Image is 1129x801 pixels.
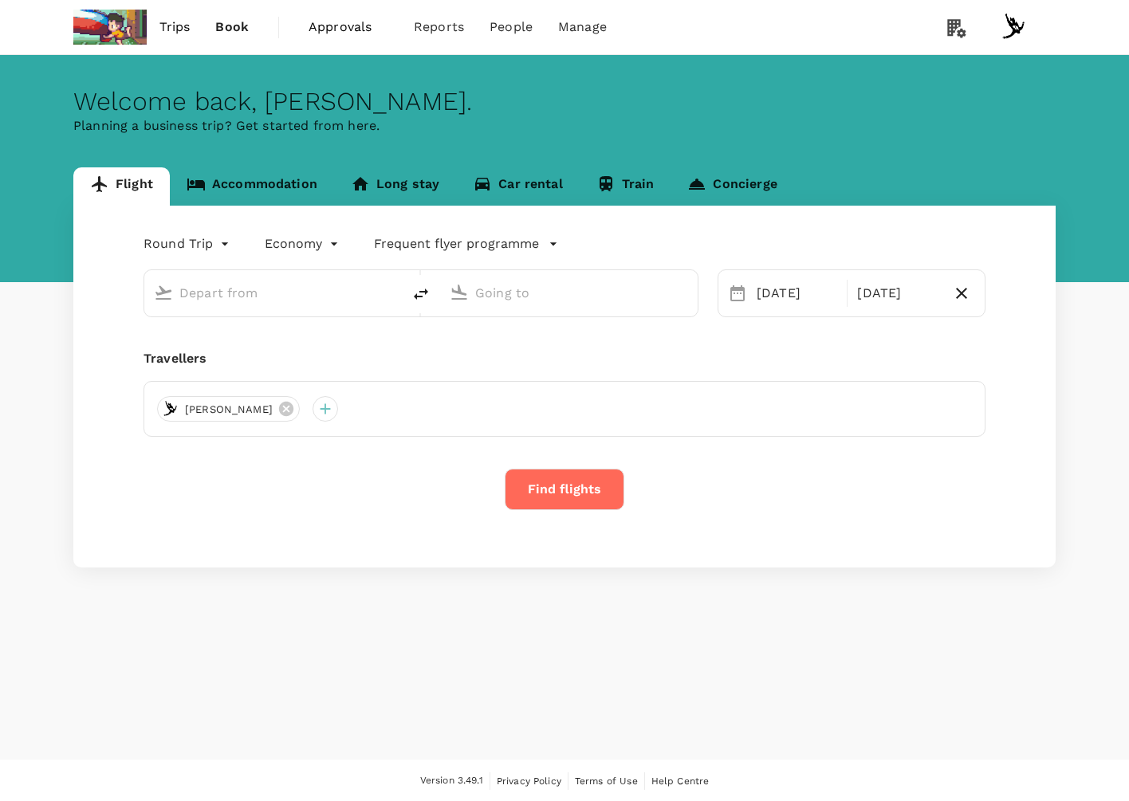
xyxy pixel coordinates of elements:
p: Planning a business trip? Get started from here. [73,116,1056,135]
a: Car rental [456,167,580,206]
span: Approvals [309,18,388,37]
img: faris testing [73,10,147,45]
span: Reports [414,18,464,37]
span: Book [215,18,249,37]
div: [PERSON_NAME] [157,396,300,422]
a: Help Centre [651,772,710,790]
a: Accommodation [170,167,334,206]
div: Welcome back , [PERSON_NAME] . [73,87,1056,116]
input: Depart from [179,281,368,305]
div: [DATE] [750,277,844,309]
div: Travellers [144,349,985,368]
a: Terms of Use [575,772,638,790]
span: Terms of Use [575,775,638,787]
button: Find flights [505,469,624,510]
input: Going to [475,281,664,305]
a: Train [580,167,671,206]
span: Version 3.49.1 [420,773,483,789]
div: Round Trip [144,231,233,257]
a: Privacy Policy [497,772,561,790]
a: Flight [73,167,170,206]
a: Concierge [671,167,793,206]
button: Frequent flyer programme [374,234,558,253]
p: Frequent flyer programme [374,234,539,253]
a: Long stay [334,167,456,206]
span: People [490,18,533,37]
button: Open [686,291,690,294]
span: [PERSON_NAME] [175,402,282,418]
span: Trips [159,18,191,37]
img: avatar-66d8022987598.jpeg [161,399,180,418]
span: Privacy Policy [497,775,561,787]
span: Manage [558,18,607,37]
div: [DATE] [851,277,944,309]
span: Help Centre [651,775,710,787]
button: Open [391,291,394,294]
div: Economy [265,231,342,257]
button: delete [402,275,440,313]
img: Andreas Ginting [998,11,1030,43]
